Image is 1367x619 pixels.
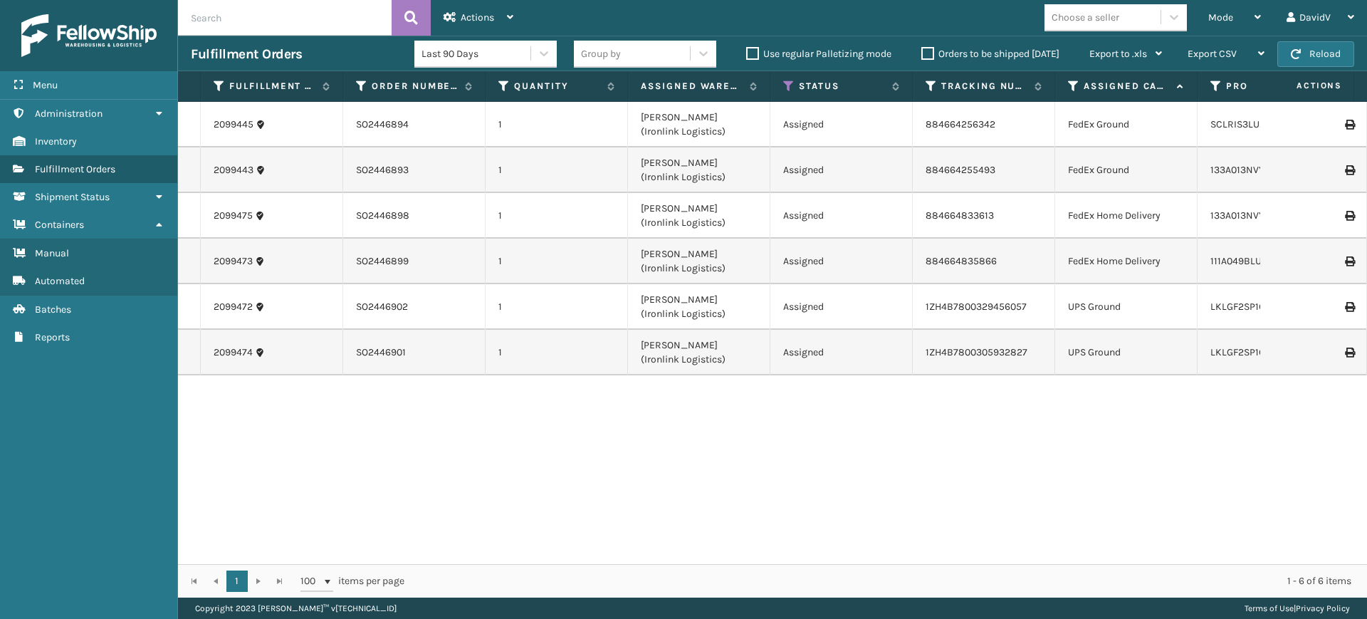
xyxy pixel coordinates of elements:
span: Menu [33,79,58,91]
td: [PERSON_NAME] (Ironlink Logistics) [628,193,770,239]
div: | [1245,598,1350,619]
a: 133A013NVY [1210,164,1264,176]
td: 1 [486,330,628,375]
span: Reports [35,331,70,343]
i: Print Label [1345,211,1353,221]
a: 1ZH4B7800305932827 [926,346,1027,358]
label: Assigned Warehouse [641,80,743,93]
span: Inventory [35,135,77,147]
i: Print Label [1345,348,1353,358]
td: Assigned [770,330,913,375]
span: Actions [461,11,494,24]
td: [PERSON_NAME] (Ironlink Logistics) [628,284,770,330]
span: Shipment Status [35,191,110,203]
span: Batches [35,303,71,316]
label: Status [799,80,885,93]
a: 111A049BLU [1210,255,1262,267]
td: FedEx Ground [1055,102,1198,147]
h3: Fulfillment Orders [191,46,302,63]
label: Assigned Carrier Service [1084,80,1170,93]
div: Group by [581,46,621,61]
span: Export to .xls [1089,48,1147,60]
label: Use regular Palletizing mode [746,48,891,60]
a: LKLGF2SP1GU3051 [1210,301,1292,313]
td: Assigned [770,239,913,284]
td: Assigned [770,284,913,330]
td: [PERSON_NAME] (Ironlink Logistics) [628,102,770,147]
a: 133A013NVY [1210,209,1264,222]
a: LKLGF2SP1GU3051 [1210,346,1292,358]
a: 884664835866 [926,255,997,267]
td: SO2446893 [343,147,486,193]
td: Assigned [770,193,913,239]
td: 1 [486,102,628,147]
td: 1 [486,284,628,330]
td: FedEx Ground [1055,147,1198,193]
span: Manual [35,247,69,259]
i: Print Label [1345,302,1353,312]
span: Fulfillment Orders [35,163,115,175]
div: Choose a seller [1052,10,1119,25]
td: 1 [486,147,628,193]
label: Order Number [372,80,458,93]
a: 2099445 [214,118,253,132]
td: UPS Ground [1055,330,1198,375]
td: Assigned [770,102,913,147]
td: SO2446899 [343,239,486,284]
td: FedEx Home Delivery [1055,239,1198,284]
div: Last 90 Days [421,46,532,61]
label: Quantity [514,80,600,93]
td: 1 [486,193,628,239]
p: Copyright 2023 [PERSON_NAME]™ v [TECHNICAL_ID] [195,598,397,619]
a: SCLRIS3LU2001 [1210,118,1280,130]
td: [PERSON_NAME] (Ironlink Logistics) [628,330,770,375]
i: Print Label [1345,256,1353,266]
td: FedEx Home Delivery [1055,193,1198,239]
i: Print Label [1345,165,1353,175]
label: Orders to be shipped [DATE] [921,48,1059,60]
a: 2099472 [214,300,253,314]
a: 2099443 [214,163,253,177]
a: 2099475 [214,209,253,223]
a: 884664833613 [926,209,994,222]
a: 2099473 [214,254,253,269]
img: logo [21,14,157,57]
i: Print Label [1345,120,1353,130]
label: Product SKU [1226,80,1312,93]
a: Terms of Use [1245,603,1294,613]
label: Tracking Number [941,80,1027,93]
td: SO2446902 [343,284,486,330]
a: Privacy Policy [1296,603,1350,613]
a: 1 [226,571,248,592]
td: SO2446898 [343,193,486,239]
label: Fulfillment Order Id [229,80,315,93]
span: Export CSV [1188,48,1237,60]
span: Automated [35,275,85,287]
td: Assigned [770,147,913,193]
a: 884664256342 [926,118,995,130]
td: 1 [486,239,628,284]
td: [PERSON_NAME] (Ironlink Logistics) [628,147,770,193]
span: Mode [1208,11,1233,24]
button: Reload [1277,41,1354,67]
td: SO2446894 [343,102,486,147]
span: 100 [300,574,322,588]
a: 1ZH4B7800329456057 [926,301,1027,313]
span: items per page [300,571,404,592]
span: Containers [35,219,84,231]
a: 2099474 [214,345,253,360]
td: UPS Ground [1055,284,1198,330]
a: 884664255493 [926,164,995,176]
td: [PERSON_NAME] (Ironlink Logistics) [628,239,770,284]
div: 1 - 6 of 6 items [424,574,1351,588]
span: Actions [1252,74,1351,98]
td: SO2446901 [343,330,486,375]
span: Administration [35,108,103,120]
